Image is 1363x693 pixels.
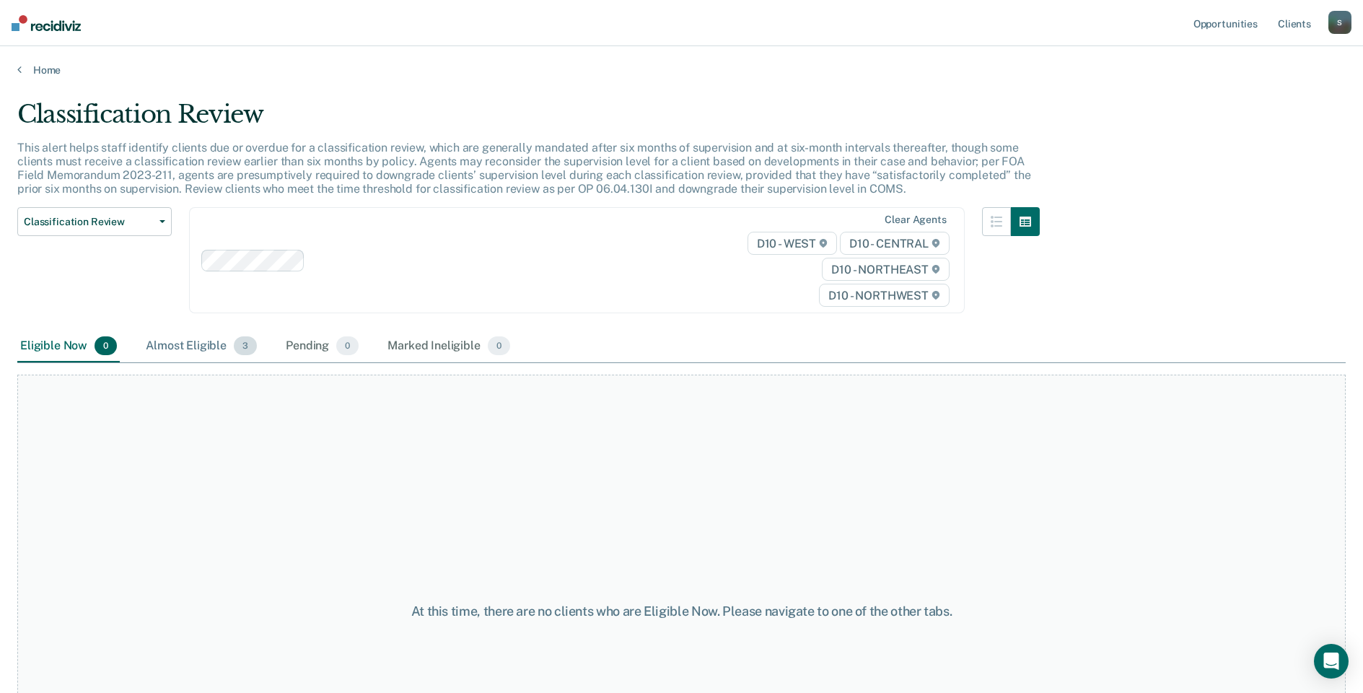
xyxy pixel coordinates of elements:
[17,207,172,236] button: Classification Review
[17,331,120,362] div: Eligible Now0
[143,331,260,362] div: Almost Eligible3
[488,336,510,355] span: 0
[1328,11,1351,34] button: S
[336,336,359,355] span: 0
[95,336,117,355] span: 0
[748,232,837,255] span: D10 - WEST
[385,331,513,362] div: Marked Ineligible0
[17,141,1031,196] p: This alert helps staff identify clients due or overdue for a classification review, which are gen...
[234,336,257,355] span: 3
[819,284,949,307] span: D10 - NORTHWEST
[283,331,361,362] div: Pending0
[840,232,950,255] span: D10 - CENTRAL
[1314,644,1349,679] div: Open Intercom Messenger
[822,258,949,281] span: D10 - NORTHEAST
[24,216,154,228] span: Classification Review
[12,15,81,31] img: Recidiviz
[885,214,946,226] div: Clear agents
[17,100,1040,141] div: Classification Review
[350,603,1014,619] div: At this time, there are no clients who are Eligible Now. Please navigate to one of the other tabs.
[17,64,1346,77] a: Home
